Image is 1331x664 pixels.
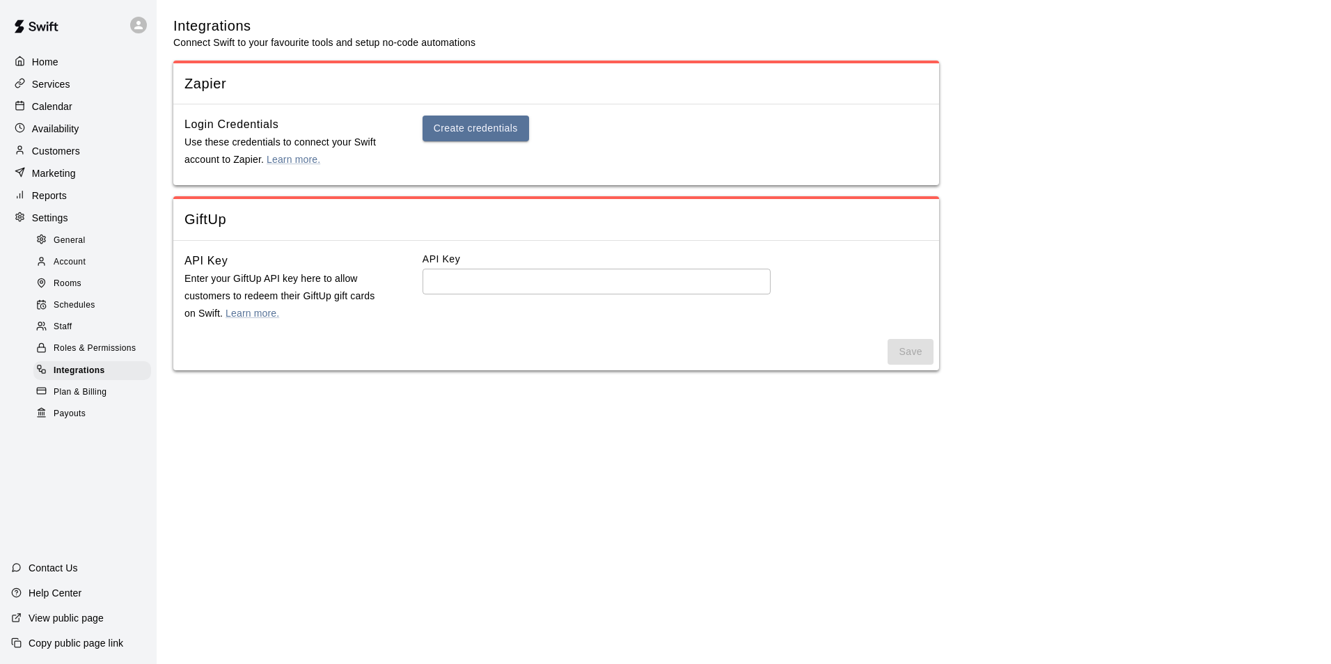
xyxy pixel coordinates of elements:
[184,270,378,323] p: Enter your GiftUp API key here to allow customers to redeem their GiftUp gift cards on Swift.
[33,251,157,273] a: Account
[54,277,81,291] span: Rooms
[32,211,68,225] p: Settings
[32,166,76,180] p: Marketing
[11,96,145,117] a: Calendar
[184,116,278,134] h6: Login Credentials
[184,252,228,270] h6: API Key
[33,383,151,402] div: Plan & Billing
[33,231,151,251] div: General
[32,100,72,113] p: Calendar
[33,274,151,294] div: Rooms
[226,308,279,319] a: Learn more.
[33,295,157,317] a: Schedules
[33,274,157,295] a: Rooms
[11,74,145,95] a: Services
[11,52,145,72] a: Home
[173,17,475,35] h5: Integrations
[184,210,928,229] span: GiftUp
[29,611,104,625] p: View public page
[33,361,151,381] div: Integrations
[33,296,151,315] div: Schedules
[11,185,145,206] a: Reports
[184,134,378,168] p: Use these credentials to connect your Swift account to Zapier.
[33,360,157,381] a: Integrations
[267,154,320,165] a: Learn more.
[33,381,157,403] a: Plan & Billing
[11,163,145,184] a: Marketing
[29,561,78,575] p: Contact Us
[54,407,86,421] span: Payouts
[32,189,67,203] p: Reports
[33,317,151,337] div: Staff
[33,230,157,251] a: General
[423,116,529,141] button: Create credentials
[29,586,81,600] p: Help Center
[54,320,72,334] span: Staff
[33,339,151,358] div: Roles & Permissions
[32,55,58,69] p: Home
[173,35,475,49] p: Connect Swift to your favourite tools and setup no-code automations
[54,386,107,400] span: Plan & Billing
[888,339,934,365] span: Upgrade your plan to sell gift cards to your customers
[29,636,123,650] p: Copy public page link
[32,122,79,136] p: Availability
[33,338,157,360] a: Roles & Permissions
[32,144,80,158] p: Customers
[33,317,157,338] a: Staff
[11,141,145,161] a: Customers
[423,252,461,266] label: API Key
[33,403,157,425] a: Payouts
[184,74,928,93] span: Zapier
[54,342,136,356] span: Roles & Permissions
[32,77,70,91] p: Services
[54,364,104,378] span: Integrations
[54,255,86,269] span: Account
[33,404,151,424] div: Payouts
[11,207,145,228] a: Settings
[11,118,145,139] a: Availability
[54,234,86,248] span: General
[33,253,151,272] div: Account
[54,299,95,313] span: Schedules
